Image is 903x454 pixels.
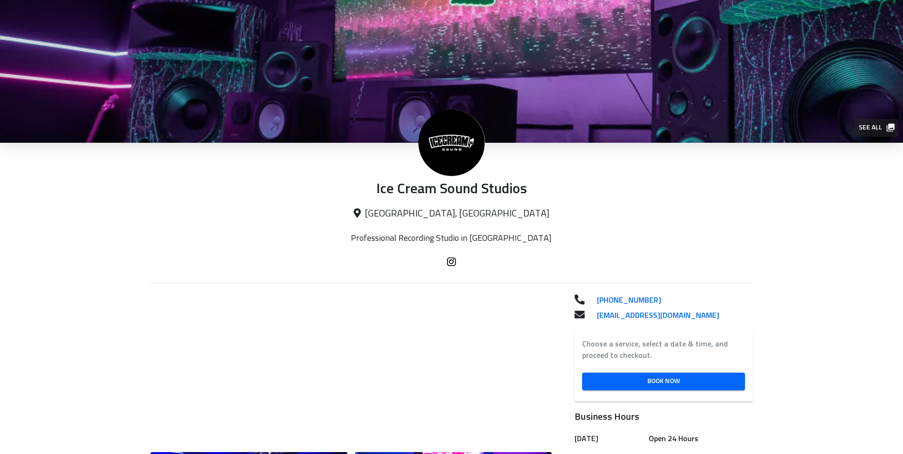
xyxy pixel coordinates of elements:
p: [GEOGRAPHIC_DATA], [GEOGRAPHIC_DATA] [150,208,753,220]
p: Ice Cream Sound Studios [150,181,753,198]
button: See all [855,119,898,137]
a: [PHONE_NUMBER] [589,295,752,306]
span: See all [859,122,893,134]
label: Choose a service, select a date & time, and proceed to checkout. [582,338,745,361]
h6: Business Hours [575,409,753,424]
h6: [DATE] [575,432,645,445]
span: Book Now [590,375,737,387]
h6: Open 24 Hours [649,432,749,445]
a: [EMAIL_ADDRESS][DOMAIN_NAME] [589,310,752,321]
a: Book Now [582,373,745,390]
p: Professional Recording Studio in [GEOGRAPHIC_DATA] [301,233,602,244]
img: Ice Cream Sound Studios [418,109,485,176]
